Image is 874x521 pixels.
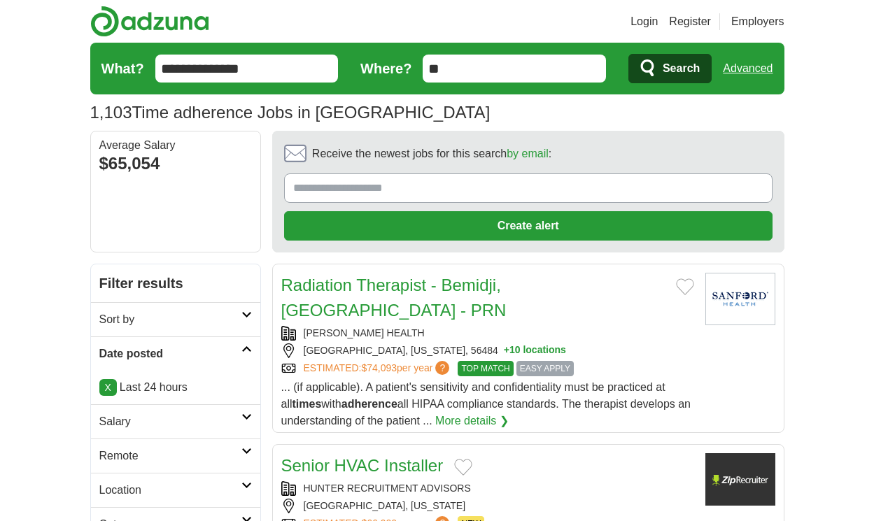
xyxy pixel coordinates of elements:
h2: Date posted [99,345,241,362]
a: Register [669,13,711,30]
span: $74,093 [361,362,397,373]
span: ... (if applicable). A patient's sensitivity and confidentiality must be practiced at all with al... [281,381,691,427]
span: 1,103 [90,100,132,125]
strong: adherence [341,398,397,410]
div: $65,054 [99,151,252,176]
span: ? [435,361,449,375]
span: EASY APPLY [516,361,574,376]
a: ESTIMATED:$74,093per year? [304,361,453,376]
button: +10 locations [504,343,566,358]
a: X [99,379,117,396]
button: Search [628,54,712,83]
a: Location [91,473,260,507]
label: Where? [360,58,411,79]
img: Adzuna logo [90,6,209,37]
span: + [504,343,509,358]
a: Radiation Therapist - Bemidji, [GEOGRAPHIC_DATA] - PRN [281,276,507,320]
h2: Sort by [99,311,241,328]
span: Search [663,55,700,83]
label: What? [101,58,144,79]
div: [GEOGRAPHIC_DATA], [US_STATE] [281,499,694,513]
h2: Remote [99,448,241,464]
img: Company logo [705,453,775,506]
h2: Salary [99,413,241,430]
a: Date posted [91,336,260,371]
a: Advanced [723,55,773,83]
a: Salary [91,404,260,438]
a: Employers [731,13,784,30]
div: Average Salary [99,140,252,151]
img: Sanford Health logo [705,273,775,325]
a: Remote [91,438,260,473]
div: [GEOGRAPHIC_DATA], [US_STATE], 56484 [281,343,694,358]
a: Senior HVAC Installer [281,456,444,475]
strong: times [292,398,322,410]
a: by email [507,148,549,159]
span: Receive the newest jobs for this search : [312,145,551,162]
div: HUNTER RECRUITMENT ADVISORS [281,481,694,496]
button: Add to favorite jobs [454,459,472,476]
h2: Filter results [91,264,260,302]
p: Last 24 hours [99,379,252,396]
button: Add to favorite jobs [676,278,694,295]
a: [PERSON_NAME] HEALTH [304,327,425,338]
a: Sort by [91,302,260,336]
a: Login [630,13,658,30]
span: TOP MATCH [458,361,513,376]
h2: Location [99,482,241,499]
a: More details ❯ [435,413,509,429]
h1: Time adherence Jobs in [GEOGRAPHIC_DATA] [90,103,491,122]
button: Create alert [284,211,773,241]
